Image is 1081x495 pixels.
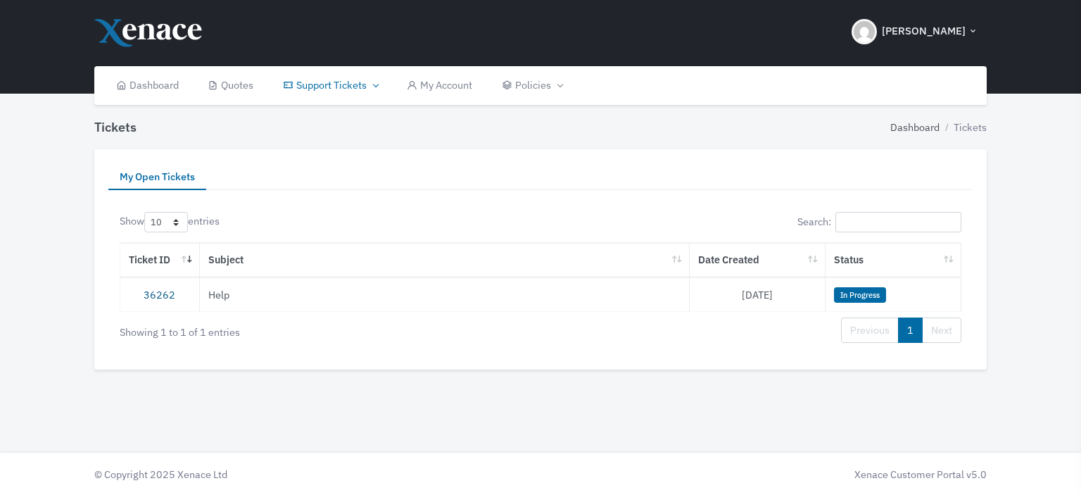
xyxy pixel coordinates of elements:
[144,288,175,301] a: 36262
[940,120,987,135] li: Tickets
[890,120,940,135] a: Dashboard
[94,120,137,135] h4: Tickets
[268,66,392,105] a: Support Tickets
[120,212,220,232] label: Show entries
[487,66,576,105] a: Policies
[690,243,826,277] th: Date Created: activate to sort column ascending
[834,287,885,303] span: In Progress
[101,66,194,105] a: Dashboard
[882,23,966,39] span: [PERSON_NAME]
[120,243,200,277] th: Ticket ID: activate to sort column ascending
[826,243,961,277] th: Status: activate to sort column ascending
[690,277,826,311] td: [DATE]
[87,467,540,482] div: © Copyright 2025 Xenace Ltd
[548,467,987,482] div: Xenace Customer Portal v5.0
[144,212,188,232] select: Showentries
[843,7,987,56] button: [PERSON_NAME]
[835,212,961,232] input: Search:
[193,66,268,105] a: Quotes
[120,170,195,183] span: My Open Tickets
[200,243,690,277] th: Subject: activate to sort column ascending
[797,212,961,232] label: Search:
[898,318,923,343] a: 1
[852,19,877,44] img: Header Avatar
[120,316,464,340] div: Showing 1 to 1 of 1 entries
[200,277,690,311] td: Help
[392,66,487,105] a: My Account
